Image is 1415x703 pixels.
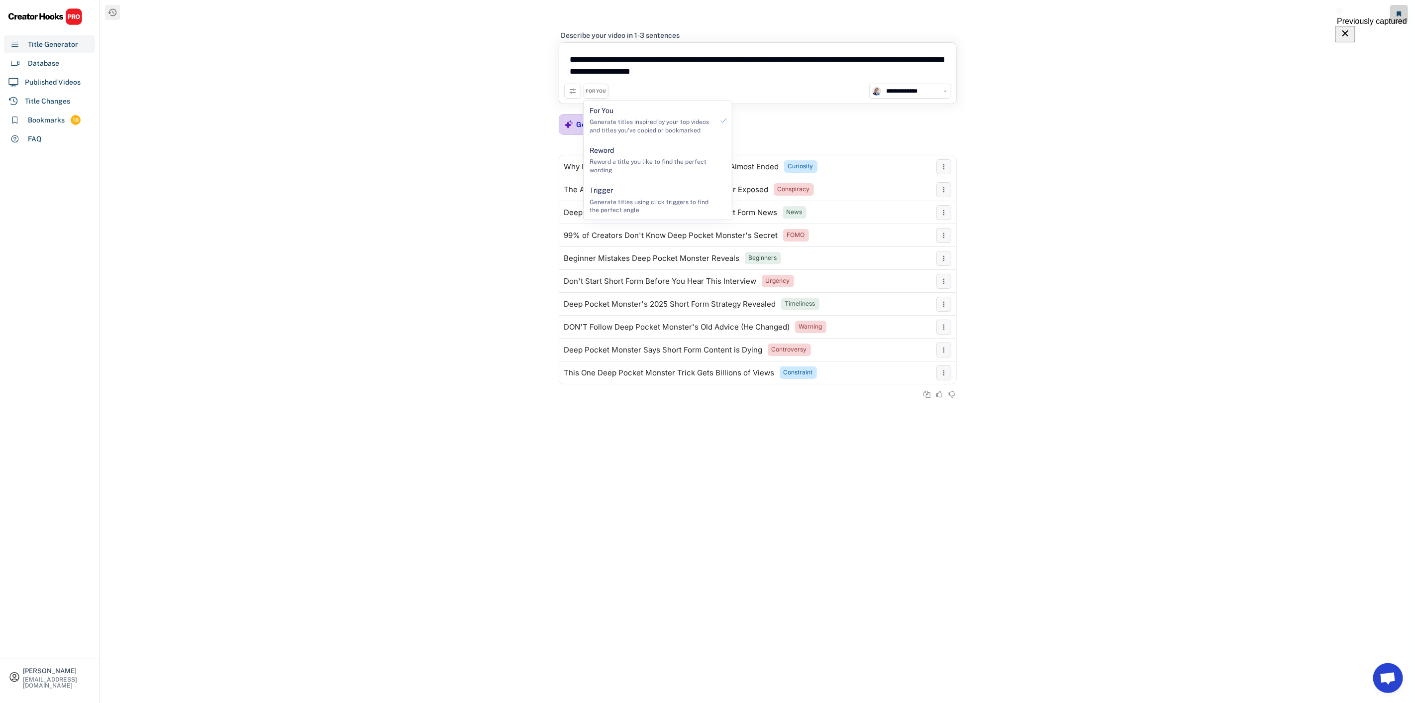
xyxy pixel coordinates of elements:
[590,146,614,156] div: Reword
[23,668,91,674] div: [PERSON_NAME]
[787,208,803,217] div: News
[799,323,822,331] div: Warning
[23,677,91,689] div: [EMAIL_ADDRESS][DOMAIN_NAME]
[590,186,613,196] div: Trigger
[590,158,713,175] div: Reword a title you like to find the perfect wording
[71,116,81,124] div: 18
[564,209,778,217] div: Deep Pocket Monster Just Dropped Major Short Form News
[28,58,59,69] div: Database
[590,106,613,116] div: For You
[778,185,810,194] div: Conspiracy
[564,186,769,194] div: The Algorithm Conspiracy Deep Pocket Monster Exposed
[590,118,713,135] div: Generate titles inspired by your top videos and titles you've copied or bookmarked
[25,96,70,107] div: Title Changes
[564,323,790,331] div: DON'T Follow Deep Pocket Monster's Old Advice (He Changed)
[577,120,644,129] div: Generate title ideas
[788,162,813,171] div: Curiosity
[1373,663,1403,693] a: Open chat
[785,300,815,308] div: Timeliness
[561,31,680,40] div: Describe your video in 1-3 sentences
[564,254,740,262] div: Beginner Mistakes Deep Pocket Monster Reveals
[564,300,776,308] div: Deep Pocket Monster's 2025 Short Form Strategy Revealed
[784,368,813,377] div: Constraint
[28,115,65,125] div: Bookmarks
[787,231,805,239] div: FOMO
[28,39,78,50] div: Title Generator
[872,87,881,96] img: channels4_profile.jpg
[564,232,778,239] div: 99% of Creators Don't Know Deep Pocket Monster's Secret
[766,277,790,285] div: Urgency
[28,134,42,144] div: FAQ
[8,8,83,25] img: CHPRO%20Logo.svg
[590,198,713,215] div: Generate titles using click triggers to find the perfect angle
[586,88,606,95] div: FOR YOU
[749,254,777,262] div: Beginners
[564,346,763,354] div: Deep Pocket Monster Says Short Form Content is Dying
[25,77,81,88] div: Published Videos
[564,277,757,285] div: Don't Start Short Form Before You Hear This Interview
[564,369,775,377] div: This One Deep Pocket Monster Trick Gets Billions of Views
[772,346,807,354] div: Controversy
[564,163,779,171] div: Why Deep Pocket Monster's 3.5B View Series Almost Ended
